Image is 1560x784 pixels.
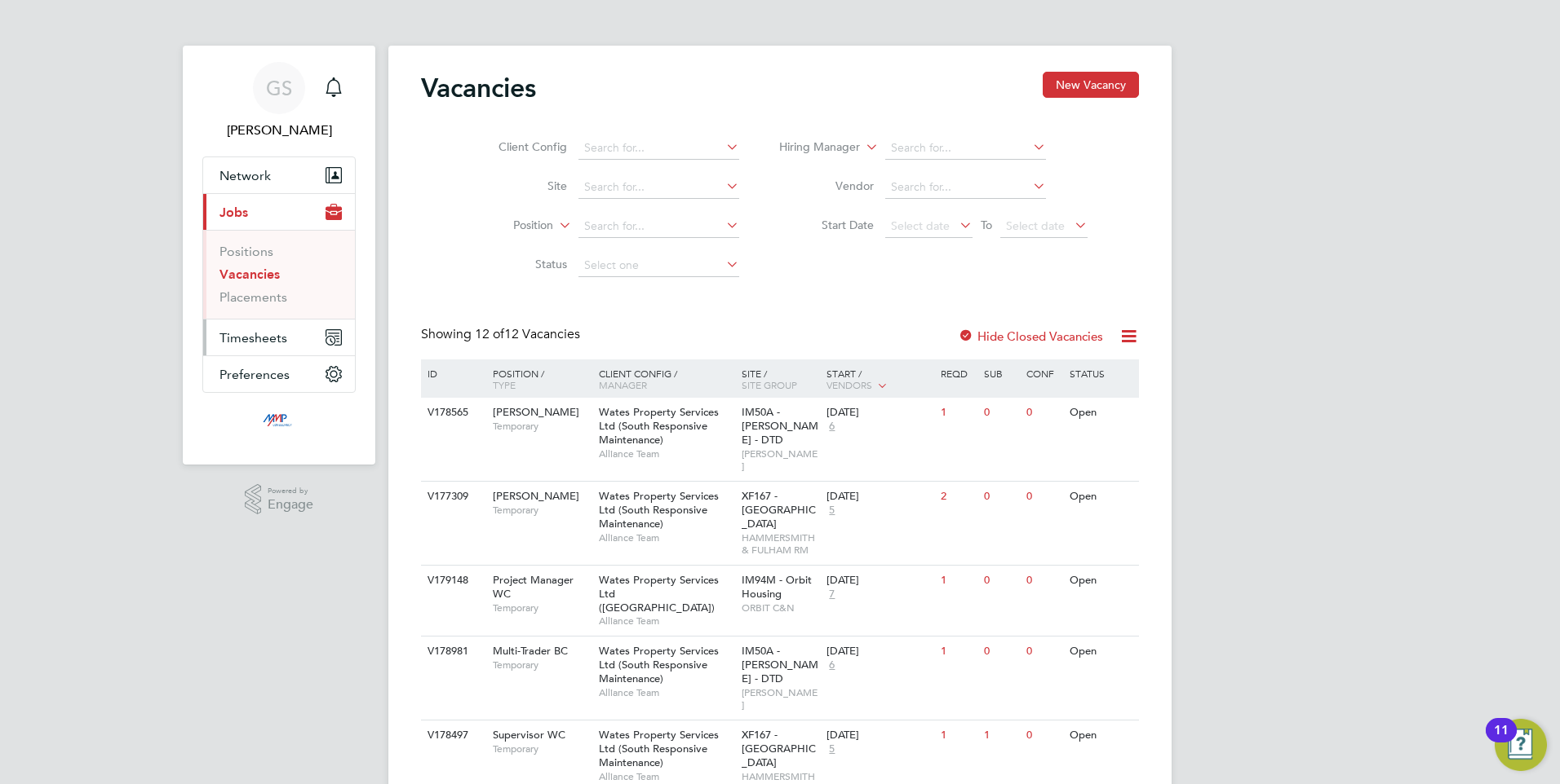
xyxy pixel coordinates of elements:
span: To [976,214,997,236]
div: Position / [481,359,595,399]
span: Wates Property Services Ltd (South Responsive Maintenance) [599,644,719,685]
div: 0 [980,636,1022,667]
div: 2 [937,482,979,512]
label: Vendor [780,178,874,193]
div: Showing [421,326,583,343]
div: 0 [980,482,1022,512]
div: Open [1066,720,1137,751]
span: Supervisor WC [493,728,565,742]
div: ID [423,359,481,387]
div: V178497 [423,720,481,751]
div: 0 [1022,482,1065,512]
div: [DATE] [827,490,933,504]
span: Temporary [493,742,591,755]
span: 12 of [475,326,504,342]
span: [PERSON_NAME] [493,489,579,503]
span: [PERSON_NAME] [493,405,579,419]
span: Site Group [742,378,797,391]
input: Search for... [578,137,739,160]
div: Conf [1022,359,1065,387]
div: V179148 [423,566,481,596]
span: XF167 - [GEOGRAPHIC_DATA] [742,489,816,531]
button: Network [203,157,355,193]
label: Start Date [780,218,874,232]
div: 11 [1494,730,1509,751]
nav: Main navigation [183,46,375,465]
span: Jobs [219,205,248,220]
button: New Vacancy [1043,72,1139,98]
span: Multi-Trader BC [493,644,568,658]
div: 1 [937,720,979,751]
span: Temporary [493,504,591,517]
span: Alliance Team [599,770,733,783]
a: Powered byEngage [245,484,314,515]
span: Wates Property Services Ltd (South Responsive Maintenance) [599,728,719,769]
div: [DATE] [827,574,933,588]
span: Alliance Team [599,686,733,699]
div: 1 [937,636,979,667]
button: Jobs [203,194,355,230]
input: Select one [578,254,739,277]
div: [DATE] [827,406,933,420]
div: 0 [1022,720,1065,751]
span: 5 [827,504,837,518]
span: Preferences [219,367,290,382]
label: Hide Closed Vacancies [958,328,1103,344]
span: Alliance Team [599,531,733,544]
div: Start / [822,359,937,400]
span: Project Manager WC [493,573,574,601]
span: XF167 - [GEOGRAPHIC_DATA] [742,728,816,769]
div: [DATE] [827,645,933,658]
div: 0 [980,398,1022,428]
span: Temporary [493,658,591,672]
span: Wates Property Services Ltd ([GEOGRAPHIC_DATA]) [599,573,719,614]
span: 5 [827,742,837,756]
div: Status [1066,359,1137,387]
div: [DATE] [827,729,933,742]
label: Client Config [473,139,567,154]
div: Site / [738,359,823,399]
span: IM50A - [PERSON_NAME] - DTD [742,644,818,685]
div: V178565 [423,398,481,428]
div: 1 [937,398,979,428]
a: Placements [219,289,287,305]
input: Search for... [578,215,739,238]
img: mmpconsultancy-logo-retina.png [256,409,303,435]
div: 1 [937,566,979,596]
div: 0 [1022,636,1065,667]
span: Network [219,168,271,183]
span: [PERSON_NAME] [742,447,819,473]
span: Wates Property Services Ltd (South Responsive Maintenance) [599,489,719,531]
div: Open [1066,566,1137,596]
div: 0 [1022,566,1065,596]
div: 1 [980,720,1022,751]
span: GS [266,77,292,99]
span: IM94M - Orbit Housing [742,573,812,601]
div: Open [1066,482,1137,512]
span: ORBIT C&N [742,601,819,614]
span: Engage [268,498,313,512]
div: Open [1066,636,1137,667]
button: Open Resource Center, 11 new notifications [1495,719,1547,771]
div: Reqd [937,359,979,387]
span: 7 [827,588,837,601]
div: V178981 [423,636,481,667]
span: Powered by [268,484,313,498]
button: Timesheets [203,319,355,355]
a: Go to home page [202,409,356,435]
span: HAMMERSMITH & FULHAM RM [742,531,819,557]
span: Select date [1006,218,1065,233]
a: GS[PERSON_NAME] [202,62,356,140]
a: Positions [219,244,273,259]
label: Hiring Manager [766,139,860,156]
span: [PERSON_NAME] [742,686,819,711]
div: Jobs [203,230,355,319]
span: Vendors [827,378,872,391]
input: Search for... [578,176,739,199]
div: V177309 [423,482,481,512]
div: 0 [1022,398,1065,428]
span: Temporary [493,420,591,433]
div: 0 [980,566,1022,596]
span: Temporary [493,601,591,614]
span: 6 [827,658,837,672]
